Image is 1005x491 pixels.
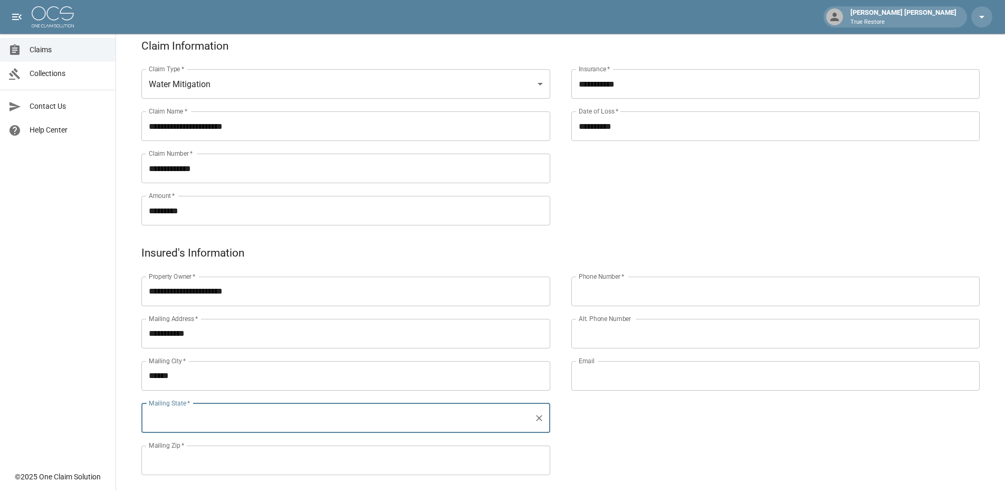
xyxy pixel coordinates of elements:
[149,356,186,365] label: Mailing City
[149,149,193,158] label: Claim Number
[149,441,185,450] label: Mailing Zip
[149,314,198,323] label: Mailing Address
[846,7,961,26] div: [PERSON_NAME] [PERSON_NAME]
[15,471,101,482] div: © 2025 One Claim Solution
[30,68,107,79] span: Collections
[149,64,184,73] label: Claim Type
[30,101,107,112] span: Contact Us
[32,6,74,27] img: ocs-logo-white-transparent.png
[532,411,547,426] button: Clear
[571,111,973,141] input: Choose date, selected date is Jul 7, 2025
[149,272,196,281] label: Property Owner
[579,314,631,323] label: Alt. Phone Number
[30,125,107,136] span: Help Center
[30,44,107,55] span: Claims
[149,191,175,200] label: Amount
[850,18,956,27] p: True Restore
[579,107,618,116] label: Date of Loss
[149,107,187,116] label: Claim Name
[141,69,550,99] div: Water Mitigation
[579,64,610,73] label: Insurance
[579,272,624,281] label: Phone Number
[6,6,27,27] button: open drawer
[149,399,190,408] label: Mailing State
[579,356,595,365] label: Email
